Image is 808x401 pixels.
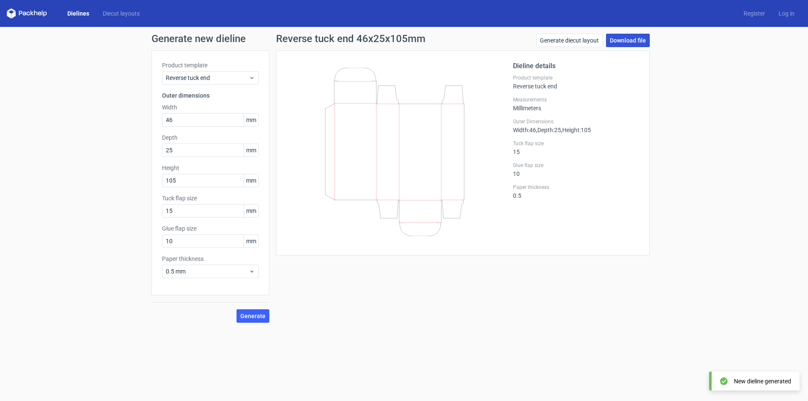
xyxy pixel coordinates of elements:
button: Generate [237,309,269,323]
span: Width : 46 [513,127,536,133]
div: 0.5 [513,184,639,199]
span: , Height : 105 [561,127,591,133]
label: Glue flap size [162,224,259,233]
div: 15 [513,140,639,155]
span: 0.5 mm [166,267,249,276]
div: Reverse tuck end [513,74,639,90]
a: Log in [772,9,801,18]
label: Paper thickness [162,255,259,263]
span: mm [244,235,258,247]
a: Register [737,9,772,18]
label: Tuck flap size [513,140,639,147]
a: Generate diecut layout [536,34,603,47]
a: Dielines [61,9,96,18]
h2: Dieline details [513,61,639,71]
label: Measurements [513,96,639,103]
span: mm [244,144,258,157]
h1: Reverse tuck end 46x25x105mm [276,34,425,44]
div: Millimeters [513,96,639,112]
div: New dieline generated [734,377,791,385]
span: mm [244,204,258,217]
label: Tuck flap size [162,194,259,202]
label: Glue flap size [513,162,639,169]
label: Width [162,103,259,112]
h1: Generate new dieline [151,34,656,44]
label: Depth [162,133,259,142]
label: Outer Dimensions [513,118,639,125]
span: mm [244,174,258,187]
h3: Outer dimensions [162,91,259,100]
span: , Depth : 25 [536,127,561,133]
span: Generate [240,313,266,319]
a: Diecut layouts [96,9,146,18]
label: Product template [513,74,639,81]
div: 10 [513,162,639,177]
span: Reverse tuck end [166,74,249,82]
span: mm [244,114,258,126]
label: Product template [162,61,259,69]
label: Paper thickness [513,184,639,191]
a: Download file [606,34,650,47]
label: Height [162,164,259,172]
